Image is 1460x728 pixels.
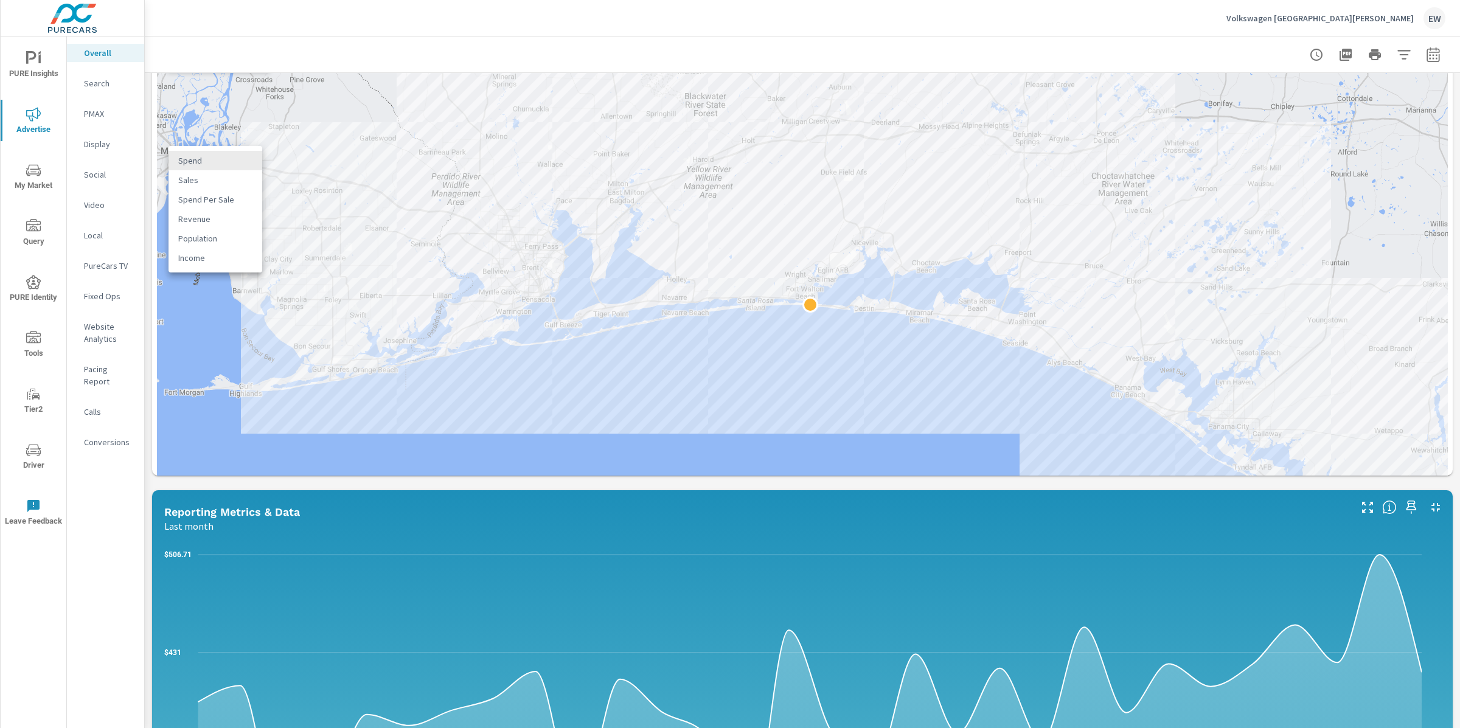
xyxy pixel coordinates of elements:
li: Sales [169,170,262,190]
li: Spend Per Sale [169,190,262,209]
li: Revenue [169,209,262,229]
li: Population [169,229,262,248]
li: Spend [169,151,262,170]
li: Income [169,248,262,268]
